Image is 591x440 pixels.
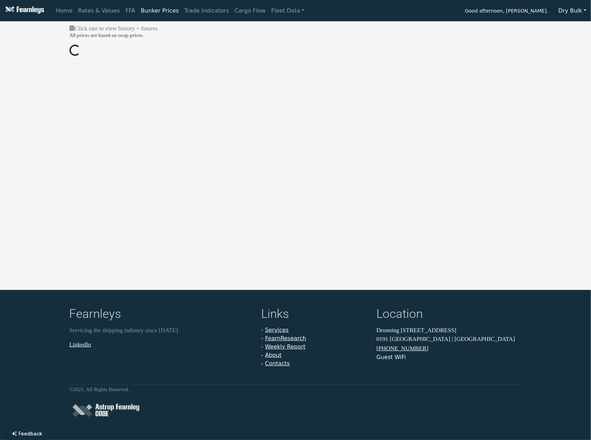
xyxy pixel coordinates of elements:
[265,335,306,342] a: FearnResearch
[69,33,143,38] b: All prices are based on swap prices.
[182,4,232,18] a: Trade Indicators
[554,4,591,17] button: Dry Bulk
[232,4,268,18] a: Cargo Flow
[75,4,123,18] a: Rates & Values
[377,345,429,352] a: [PHONE_NUMBER]
[123,4,138,18] a: FFA
[377,335,522,344] p: 0191 [GEOGRAPHIC_DATA] | [GEOGRAPHIC_DATA]
[377,353,406,361] button: Guest WiFi
[69,341,91,348] a: LinkedIn
[3,6,44,15] img: Fearnleys Logo
[69,387,130,392] small: © 2025 . All Rights Reserved.
[261,359,368,368] li: -
[265,343,305,350] a: Weekly Report
[261,307,368,323] h4: Links
[69,307,253,323] h4: Fearnleys
[261,343,368,351] li: -
[261,351,368,359] li: -
[377,307,522,323] h4: Location
[69,24,522,33] p: Click rate to view history + futures
[261,334,368,343] li: -
[265,360,290,367] a: Contacts
[377,326,522,335] p: Dronning [STREET_ADDRESS]
[53,4,75,18] a: Home
[465,6,548,17] span: Good afternoon, [PERSON_NAME].
[265,327,288,333] a: Services
[268,4,307,18] a: Fleet Data
[138,4,182,18] a: Bunker Prices
[265,352,281,358] a: About
[69,326,253,335] p: Servicing the shipping industry since [DATE]
[261,326,368,334] li: -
